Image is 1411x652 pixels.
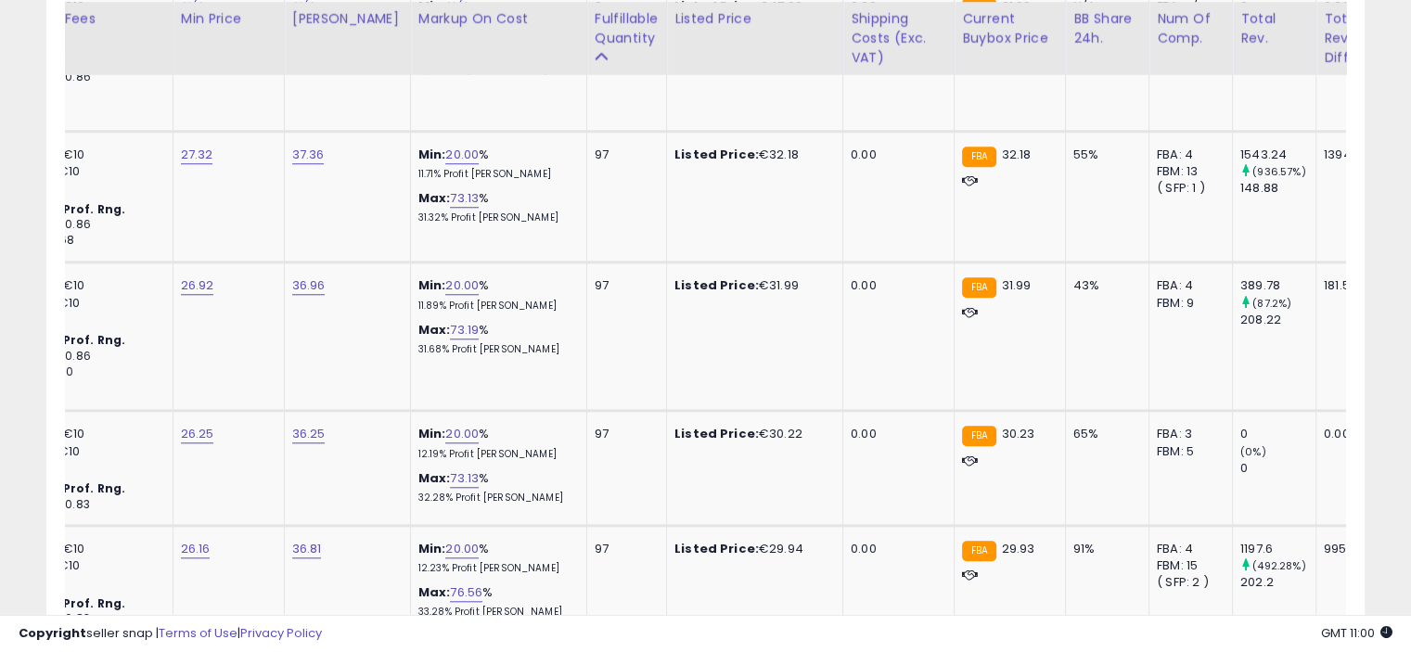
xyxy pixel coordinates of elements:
div: Total Rev. [1240,8,1308,47]
b: Listed Price: [674,146,759,163]
div: 15% for > €10 [5,557,159,574]
a: 76.56 [450,583,482,602]
div: % [418,190,572,224]
small: (936.57%) [1252,164,1305,179]
a: 36.81 [292,540,322,558]
span: 2025-08-11 11:00 GMT [1321,624,1392,642]
div: 208.22 [1240,312,1315,328]
div: 0 [1240,460,1315,477]
b: Max: [418,469,451,487]
a: 27.32 [181,146,213,164]
div: Num of Comp. [1157,8,1225,47]
div: FBA: 4 [1157,147,1218,163]
div: 8% for <= €10 [5,541,159,557]
p: 12.23% Profit [PERSON_NAME] [418,562,572,575]
div: €0.30 min [5,574,159,591]
small: FBA [962,147,996,167]
a: Terms of Use [159,624,237,642]
a: 20.00 [445,276,479,295]
a: 73.13 [450,469,479,488]
p: 11.89% Profit [PERSON_NAME] [418,300,572,313]
a: 37.36 [292,146,325,164]
p: 31.68% Profit [PERSON_NAME] [418,343,572,356]
div: 181.56 [1324,277,1369,294]
a: 26.16 [181,540,211,558]
div: ( SFP: 1 ) [1157,180,1218,197]
div: % [418,584,572,619]
p: 31.32% Profit [PERSON_NAME] [418,211,572,224]
a: 26.25 [181,425,214,443]
a: 73.19 [450,321,479,339]
div: ( SFP: 2 ) [1157,574,1218,591]
div: 202.2 [1240,574,1315,591]
div: % [418,322,572,356]
div: 148.88 [1240,180,1315,197]
a: 20.00 [445,146,479,164]
a: Privacy Policy [240,624,322,642]
div: €31.99 [674,277,828,294]
div: €0.30 min [5,460,159,477]
div: 65% [1073,426,1135,442]
div: 97 [595,426,652,442]
div: 97 [595,147,652,163]
div: 97 [595,277,652,294]
b: Max: [418,583,451,601]
div: 55% [1073,147,1135,163]
div: Listed Price [674,8,835,28]
div: 0.00 [851,426,940,442]
small: (0%) [1240,444,1266,459]
span: 29.93 [1001,540,1034,557]
div: 389.78 [1240,277,1315,294]
p: 11.71% Profit [PERSON_NAME] [418,168,572,181]
div: % [418,147,572,181]
span: 32.18 [1001,146,1031,163]
div: seller snap | | [19,625,322,643]
div: 8% for <= €10 [5,147,159,163]
p: 32.28% Profit [PERSON_NAME] [418,492,572,505]
div: 15% for > €10 [5,163,159,180]
div: % [418,426,572,460]
div: 0.00 [851,277,940,294]
div: €12 - €12.70 [5,364,159,380]
div: 0.00 [851,147,940,163]
a: 20.00 [445,540,479,558]
div: 0.00 [1324,426,1369,442]
b: Min: [418,540,446,557]
div: €10.01 - €10.86 [5,217,159,233]
div: 995.40 [1324,541,1369,557]
b: Listed Price: [674,540,759,557]
div: Shipping Costs (Exc. VAT) [851,8,946,67]
div: Current Buybox Price [962,8,1058,47]
small: (87.2%) [1252,296,1291,311]
small: (492.28%) [1252,558,1305,573]
div: €30.22 [674,426,828,442]
b: Reduced Prof. Rng. [5,480,126,496]
div: 8% for <= €10 [5,277,159,294]
div: 1394.36 [1324,147,1369,163]
b: Min: [418,276,446,294]
div: €29.94 [674,541,828,557]
span: 30.23 [1001,425,1034,442]
div: 8% for <= €10 [5,426,159,442]
div: Markup on Cost [418,8,579,28]
small: FBA [962,426,996,446]
div: €0.30 min [5,312,159,328]
b: Reduced Prof. Rng. [5,595,126,611]
small: FBA [962,277,996,298]
a: 36.25 [292,425,326,443]
b: Min: [418,146,446,163]
a: 73.13 [450,189,479,208]
div: 15% for > €10 [5,295,159,312]
div: [PERSON_NAME] [292,8,403,28]
div: % [418,541,572,575]
b: Listed Price: [674,425,759,442]
a: 36.96 [292,276,326,295]
a: 20.00 [445,425,479,443]
a: 26.92 [181,276,214,295]
span: 31.99 [1001,276,1031,294]
div: Fulfillable Quantity [595,8,659,47]
small: FBA [962,541,996,561]
div: 15% for > €10 [5,443,159,460]
div: 0.00 [851,541,940,557]
div: Total Rev. Diff. [1324,8,1376,67]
